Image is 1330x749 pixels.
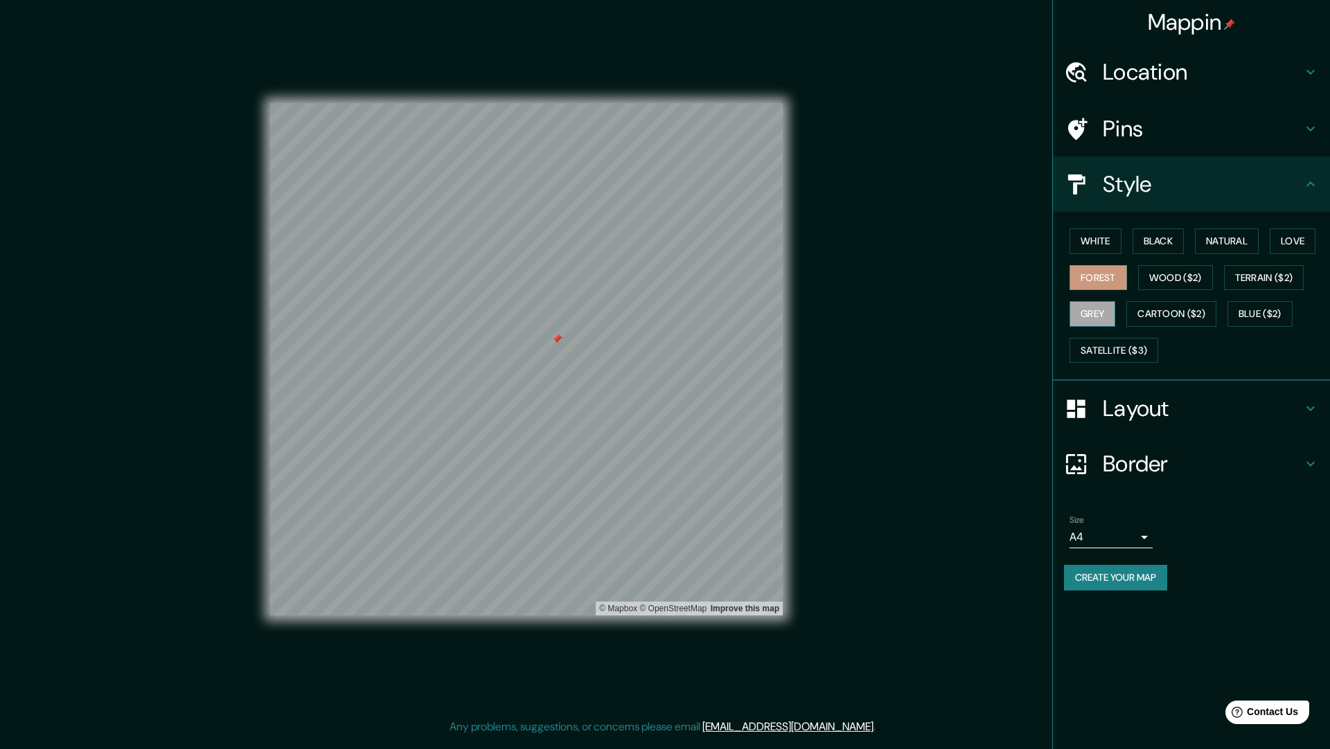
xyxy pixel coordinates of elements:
[450,719,876,735] p: Any problems, suggestions, or concerns please email .
[1070,514,1084,526] label: Size
[1148,8,1236,36] h4: Mappin
[1070,526,1153,548] div: A4
[1207,695,1315,734] iframe: Help widget launcher
[270,103,783,615] canvas: Map
[1053,156,1330,212] div: Style
[1053,436,1330,491] div: Border
[1138,265,1213,291] button: Wood ($2)
[1053,381,1330,436] div: Layout
[1103,450,1302,478] h4: Border
[1103,115,1302,143] h4: Pins
[1103,395,1302,422] h4: Layout
[1070,228,1121,254] button: White
[599,604,637,613] a: Mapbox
[711,604,779,613] a: Map feedback
[878,719,880,735] div: .
[702,719,874,734] a: [EMAIL_ADDRESS][DOMAIN_NAME]
[1064,565,1167,590] button: Create your map
[1053,44,1330,100] div: Location
[1070,301,1115,327] button: Grey
[1224,19,1235,30] img: pin-icon.png
[1103,170,1302,198] h4: Style
[1053,101,1330,156] div: Pins
[1103,58,1302,86] h4: Location
[876,719,878,735] div: .
[1195,228,1259,254] button: Natural
[1070,265,1127,291] button: Forest
[1227,301,1293,327] button: Blue ($2)
[1224,265,1304,291] button: Terrain ($2)
[1126,301,1216,327] button: Cartoon ($2)
[1270,228,1315,254] button: Love
[1070,338,1158,363] button: Satellite ($3)
[639,604,707,613] a: OpenStreetMap
[1133,228,1185,254] button: Black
